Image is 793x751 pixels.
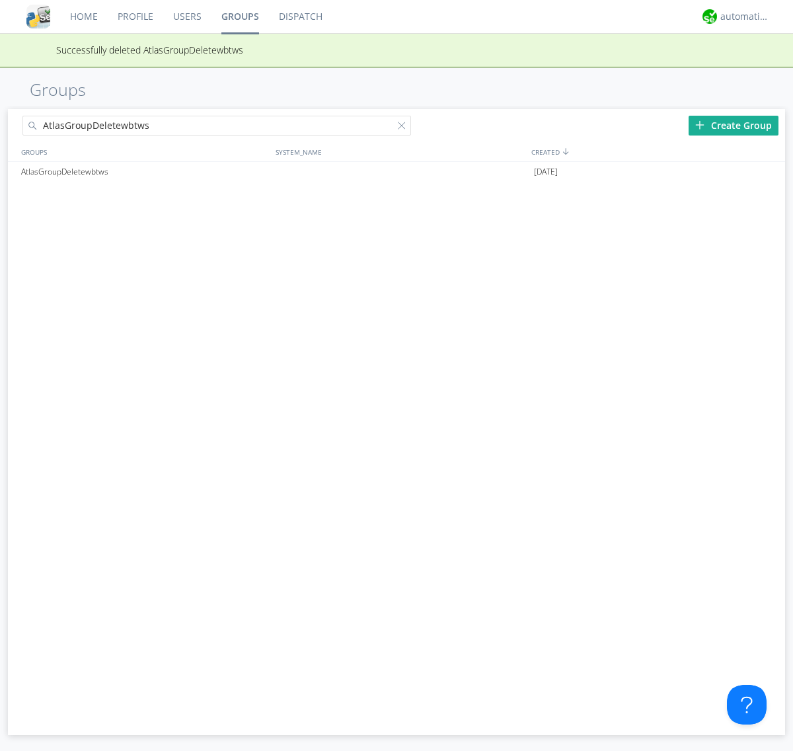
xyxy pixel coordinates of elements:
[702,9,717,24] img: d2d01cd9b4174d08988066c6d424eccd
[720,10,770,23] div: automation+atlas
[26,5,50,28] img: cddb5a64eb264b2086981ab96f4c1ba7
[689,116,778,136] div: Create Group
[727,685,767,725] iframe: Toggle Customer Support
[695,120,704,130] img: plus.svg
[8,162,785,182] a: AtlasGroupDeletewbtws[DATE]
[18,142,269,161] div: GROUPS
[18,162,272,182] div: AtlasGroupDeletewbtws
[272,142,528,161] div: SYSTEM_NAME
[528,142,785,161] div: CREATED
[22,116,411,136] input: Search groups
[10,44,243,56] span: Successfully deleted AtlasGroupDeletewbtws
[534,162,558,182] span: [DATE]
